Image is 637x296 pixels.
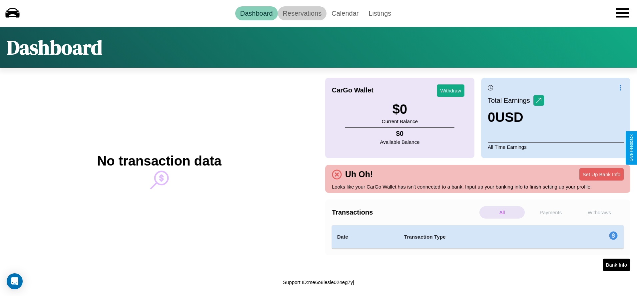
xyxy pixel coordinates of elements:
p: Withdraws [577,206,622,219]
a: Calendar [326,6,363,20]
h3: $ 0 [382,102,418,117]
h2: No transaction data [97,154,221,169]
div: Give Feedback [629,134,634,162]
h4: Transaction Type [404,233,555,241]
h4: CarGo Wallet [332,86,373,94]
a: Dashboard [235,6,278,20]
p: Support ID: me6o8lesle024eg7yj [283,278,354,287]
h4: $ 0 [380,130,420,137]
p: Current Balance [382,117,418,126]
h4: Transactions [332,209,478,216]
p: Total Earnings [488,94,533,106]
button: Withdraw [437,84,464,97]
table: simple table [332,225,624,249]
p: Available Balance [380,137,420,146]
h4: Date [337,233,393,241]
p: All [479,206,525,219]
h1: Dashboard [7,34,102,61]
p: Looks like your CarGo Wallet has isn't connected to a bank. Input up your banking info to finish ... [332,182,624,191]
p: All Time Earnings [488,142,624,152]
h3: 0 USD [488,110,544,125]
a: Reservations [278,6,327,20]
p: Payments [528,206,573,219]
button: Set Up Bank Info [579,168,624,181]
button: Bank Info [603,259,630,271]
h4: Uh Oh! [342,170,376,179]
a: Listings [363,6,396,20]
div: Open Intercom Messenger [7,273,23,289]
